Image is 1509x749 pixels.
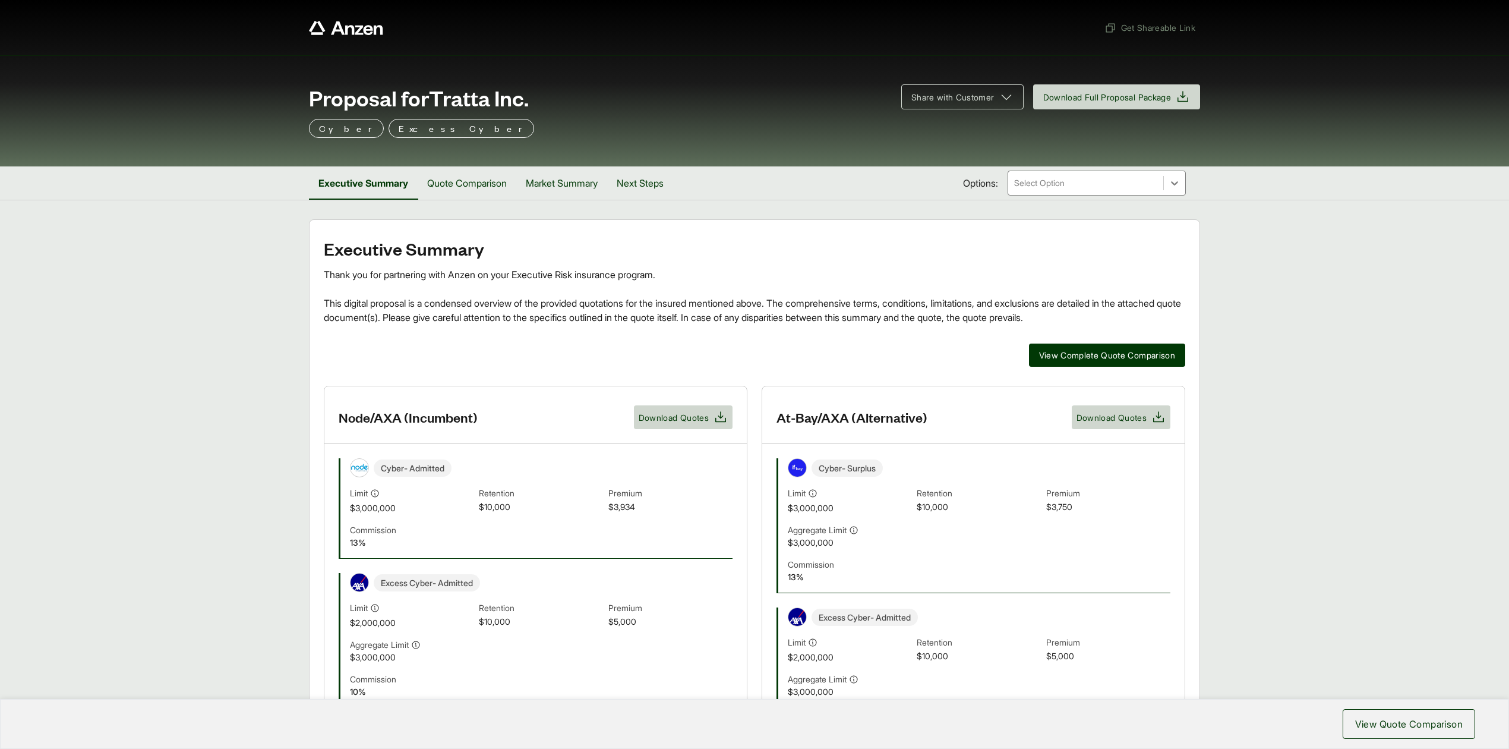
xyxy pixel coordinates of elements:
span: $10,000 [917,650,1041,663]
span: Retention [479,487,603,501]
button: Share with Customer [901,84,1024,109]
span: Cyber - Surplus [812,460,883,477]
span: $3,000,000 [350,651,474,663]
button: Download Quotes [1072,405,1170,429]
p: Cyber [319,121,374,136]
h3: At-Bay/AXA (Alternative) [776,408,927,426]
span: Limit [350,602,368,614]
span: Limit [788,487,806,499]
span: $3,000,000 [788,502,912,514]
img: Node International [351,459,368,477]
img: Axa XL [351,574,368,591]
button: Market Summary [516,166,607,200]
span: $3,750 [1046,501,1170,514]
span: $10,000 [479,615,603,629]
span: Get Shareable Link [1104,21,1195,34]
span: Download Full Proposal Package [1043,91,1172,103]
span: Commission [350,524,396,536]
span: $5,000 [608,615,733,629]
div: Thank you for partnering with Anzen on your Executive Risk insurance program. This digital propos... [324,267,1185,325]
button: Executive Summary [309,166,418,200]
span: $2,000,000 [350,616,474,629]
span: 13 % [788,571,912,583]
img: Axa XL [788,608,806,626]
span: Premium [608,487,733,501]
span: Options: [963,176,998,190]
button: Next Steps [607,166,673,200]
span: Retention [479,602,603,615]
button: View Complete Quote Comparison [1029,344,1186,367]
span: Share with Customer [911,91,995,103]
span: Retention [917,636,1041,650]
h2: Executive Summary [324,239,1185,258]
span: Premium [608,602,733,615]
span: Aggregate Limit [350,638,409,651]
span: 13 % [350,536,474,549]
span: Download Quotes [639,411,709,424]
span: Excess Cyber - Admitted [374,574,480,591]
span: $10,000 [479,501,603,514]
span: View Quote Comparison [1355,717,1463,731]
span: Commission [788,558,834,571]
span: Premium [1046,636,1170,650]
h3: Node/AXA (Incumbent) [339,408,478,426]
img: At-Bay [788,459,806,477]
span: Proposal for Tratta Inc. [309,86,529,109]
span: Retention [917,487,1041,501]
span: 10 % [350,685,474,698]
span: Cyber - Admitted [374,460,452,477]
a: Anzen website [309,21,383,35]
button: Quote Comparison [418,166,516,200]
p: Excess Cyber [399,121,524,136]
span: $3,934 [608,501,733,514]
span: $3,000,000 [350,502,474,514]
span: Commission [350,673,396,685]
span: $3,000,000 [788,536,912,549]
button: Get Shareable Link [1100,17,1200,39]
span: Aggregate Limit [788,673,847,685]
span: Excess Cyber - Admitted [812,609,918,626]
span: $3,000,000 [788,685,912,698]
button: Download Quotes [634,405,733,429]
button: View Quote Comparison [1343,709,1475,739]
span: Aggregate Limit [788,524,847,536]
span: $5,000 [1046,650,1170,663]
span: $2,000,000 [788,651,912,663]
button: Download Full Proposal Package [1033,84,1201,109]
span: Limit [350,487,368,499]
span: Premium [1046,487,1170,501]
span: $10,000 [917,501,1041,514]
span: View Complete Quote Comparison [1039,349,1176,361]
span: Limit [788,636,806,649]
span: Download Quotes [1076,411,1147,424]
